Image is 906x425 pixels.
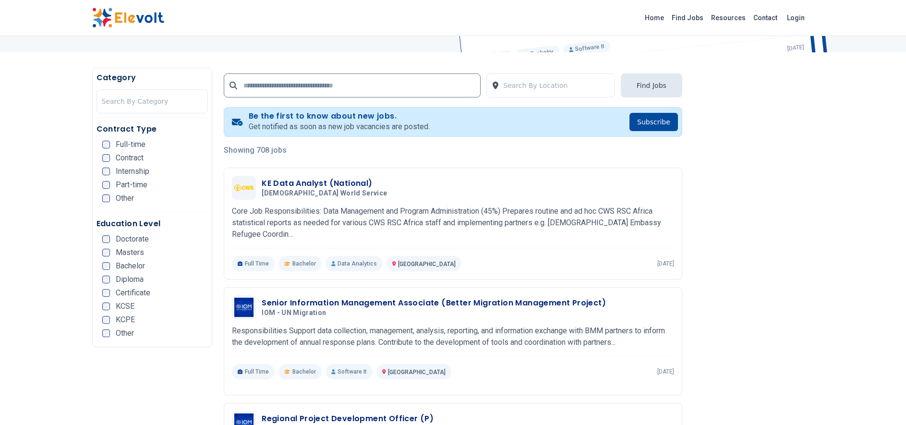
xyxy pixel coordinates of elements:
input: Diploma [102,276,110,283]
span: Part-time [116,181,147,189]
input: Other [102,329,110,337]
span: Certificate [116,289,150,297]
a: Login [781,8,810,27]
p: Software It [326,364,373,379]
p: Full Time [232,256,275,271]
span: Masters [116,249,144,256]
a: Contact [749,10,781,25]
span: Internship [116,168,149,175]
span: IOM - UN Migration [262,309,326,317]
span: [DEMOGRAPHIC_DATA] World Service [262,189,387,198]
span: Contract [116,154,144,162]
iframe: Chat Widget [858,379,906,425]
a: Resources [707,10,749,25]
p: Showing 708 jobs [224,145,682,156]
a: IOM - UN MigrationSenior Information Management Associate (Better Migration Management Project)IO... [232,295,674,379]
input: Internship [102,168,110,175]
h3: Regional Project Development Officer (P) [262,413,434,425]
input: Masters [102,249,110,256]
p: Core Job Responsibilities: Data Management and Program Administration (45%) Prepares routine and ... [232,206,674,240]
input: Certificate [102,289,110,297]
input: Contract [102,154,110,162]
p: Data Analytics [326,256,383,271]
a: Church World ServiceKE Data Analyst (National)[DEMOGRAPHIC_DATA] World ServiceCore Job Responsibi... [232,176,674,271]
input: Full-time [102,141,110,148]
img: Elevolt [92,8,164,28]
a: Find Jobs [668,10,707,25]
input: Other [102,194,110,202]
a: Home [641,10,668,25]
p: Get notified as soon as new job vacancies are posted. [249,121,430,133]
span: Bachelor [116,262,145,270]
h5: Education Level [97,218,208,230]
h4: Be the first to know about new jobs. [249,111,430,121]
p: Full Time [232,364,275,379]
span: KCPE [116,316,135,324]
h5: Category [97,72,208,84]
span: KCSE [116,303,134,310]
h3: KE Data Analyst (National) [262,178,391,189]
span: Diploma [116,276,144,283]
input: Part-time [102,181,110,189]
span: Other [116,329,134,337]
p: [DATE] [657,260,674,267]
button: Subscribe [629,113,678,131]
span: Doctorate [116,235,149,243]
button: Find Jobs [621,73,682,97]
span: Full-time [116,141,145,148]
h5: Contract Type [97,123,208,135]
span: [GEOGRAPHIC_DATA] [398,261,456,267]
img: IOM - UN Migration [234,298,254,317]
span: Other [116,194,134,202]
iframe: Advertisement [694,106,814,394]
span: [GEOGRAPHIC_DATA] [388,369,446,376]
input: KCPE [102,316,110,324]
span: Bachelor [292,368,316,376]
p: [DATE] [657,368,674,376]
span: Bachelor [292,260,316,267]
input: Doctorate [102,235,110,243]
h3: Senior Information Management Associate (Better Migration Management Project) [262,297,606,309]
input: Bachelor [102,262,110,270]
input: KCSE [102,303,110,310]
p: Responsibilities Support data collection, management, analysis, reporting, and information exchan... [232,325,674,348]
img: Church World Service [234,184,254,191]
